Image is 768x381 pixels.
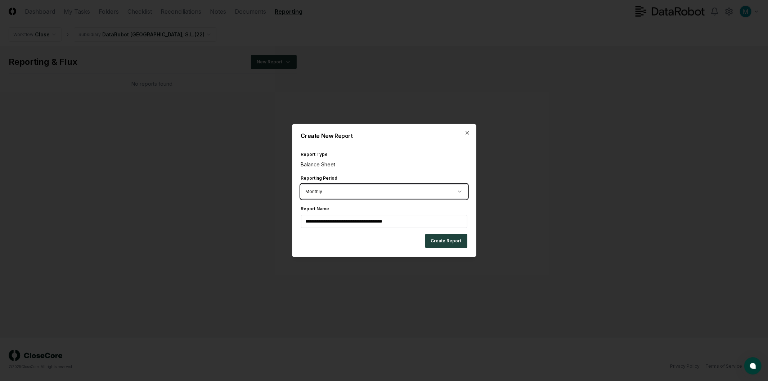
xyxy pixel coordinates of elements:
[301,161,467,168] div: Balance Sheet
[301,133,467,139] h2: Create New Report
[425,234,467,248] button: Create Report
[301,206,329,211] label: Report Name
[301,175,338,181] label: Reporting Period
[301,152,328,157] label: Report Type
